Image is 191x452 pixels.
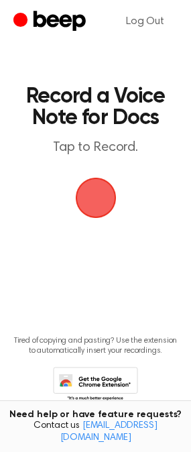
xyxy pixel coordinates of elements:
[113,5,178,38] a: Log Out
[24,86,167,129] h1: Record a Voice Note for Docs
[13,9,89,35] a: Beep
[11,336,180,356] p: Tired of copying and pasting? Use the extension to automatically insert your recordings.
[60,421,157,443] a: [EMAIL_ADDRESS][DOMAIN_NAME]
[76,178,116,218] img: Beep Logo
[24,139,167,156] p: Tap to Record.
[8,420,183,444] span: Contact us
